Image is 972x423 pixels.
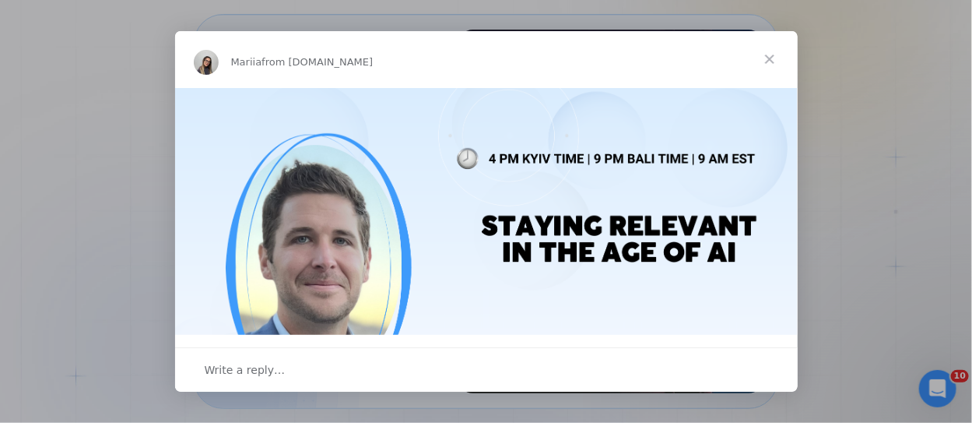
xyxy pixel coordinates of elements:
span: Write a reply… [205,360,286,380]
div: Open conversation and reply [175,347,798,392]
span: Close [742,31,798,87]
img: Profile image for Mariia [194,50,219,75]
span: from [DOMAIN_NAME] [261,56,373,68]
span: Mariia [231,56,262,68]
